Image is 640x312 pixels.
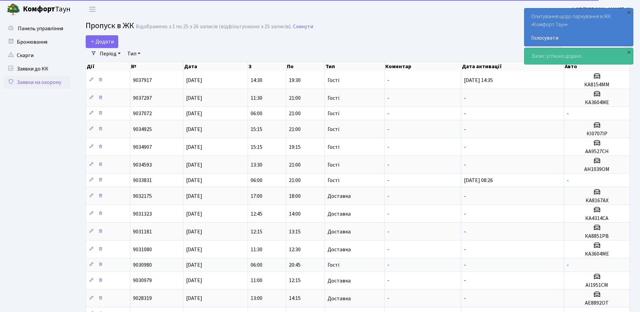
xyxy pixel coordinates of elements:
span: 9034907 [133,143,152,151]
span: 20:45 [289,261,301,269]
span: 17:00 [251,192,262,200]
span: [DATE] [186,192,202,200]
span: 19:30 [289,77,301,84]
span: [DATE] 14:35 [464,77,493,84]
span: 06:00 [251,110,262,117]
span: 9031323 [133,210,152,218]
span: 21:00 [289,177,301,184]
span: [DATE] [186,246,202,253]
span: - [387,161,389,169]
a: Скарги [3,49,71,62]
span: Гості [328,111,339,116]
span: [DATE] [186,177,202,184]
th: Тип [325,62,385,71]
span: 9028319 [133,295,152,302]
span: 12:15 [289,277,301,284]
span: 9033831 [133,177,152,184]
span: 11:30 [251,246,262,253]
h5: КА8851РВ [567,233,627,239]
span: - [387,94,389,102]
span: - [387,277,389,284]
span: 9030979 [133,277,152,284]
span: Доставка [328,296,351,301]
a: Голосувати [531,34,626,42]
span: 9034925 [133,126,152,133]
span: Додати [90,38,114,45]
span: 14:30 [251,77,262,84]
th: № [130,62,183,71]
span: 15:15 [251,143,262,151]
span: Гості [328,162,339,168]
span: - [387,295,389,302]
a: ФОП [PERSON_NAME]. Н. [571,5,632,13]
a: Скинути [293,24,313,30]
span: - [464,246,466,253]
span: 9034593 [133,161,152,169]
span: Доставка [328,278,351,283]
th: Дата активації [461,62,564,71]
h5: АА9527СН [567,148,627,155]
span: - [464,192,466,200]
span: 06:00 [251,261,262,269]
span: - [387,210,389,218]
span: 13:00 [251,295,262,302]
span: [DATE] 08:26 [464,177,493,184]
span: - [464,110,466,117]
th: З [248,62,286,71]
div: × [626,49,632,55]
span: - [567,177,569,184]
span: 19:15 [289,143,301,151]
span: Гості [328,144,339,150]
a: Бронювання [3,35,71,49]
span: 12:30 [289,246,301,253]
span: - [387,77,389,84]
span: [DATE] [186,210,202,218]
span: [DATE] [186,161,202,169]
span: - [464,261,466,269]
span: [DATE] [186,261,202,269]
div: × [626,9,632,16]
span: 18:00 [289,192,301,200]
span: 21:00 [289,161,301,169]
h5: КА3604МЕ [567,251,627,257]
h5: КА8167АХ [567,197,627,204]
span: - [387,126,389,133]
span: 14:00 [289,210,301,218]
div: Відображено з 1 по 25 з 26 записів (відфільтровано з 25 записів). [136,24,292,30]
span: - [387,192,389,200]
h5: АЕ8892ОТ [567,300,627,306]
span: 21:00 [289,94,301,102]
span: 15:15 [251,126,262,133]
a: Додати [86,35,118,48]
span: - [464,126,466,133]
span: - [387,246,389,253]
span: 12:15 [251,228,262,235]
span: 9037917 [133,77,152,84]
span: Панель управління [18,25,63,32]
span: [DATE] [186,126,202,133]
span: Пропуск в ЖК [86,20,134,32]
span: 14:15 [289,295,301,302]
span: [DATE] [186,77,202,84]
span: Доставка [328,247,351,252]
span: Гості [328,95,339,101]
span: - [464,228,466,235]
span: - [387,261,389,269]
span: 21:00 [289,110,301,117]
span: Таун [23,4,71,15]
span: Доставка [328,211,351,217]
b: Комфорт [23,4,55,14]
th: Дата [183,62,248,71]
span: 9032175 [133,192,152,200]
a: Заявки на охорону [3,76,71,89]
h5: КА8154ММ [567,82,627,88]
th: Коментар [385,62,461,71]
span: - [464,210,466,218]
span: Доставка [328,193,351,199]
h5: КА4314СА [567,215,627,222]
span: [DATE] [186,228,202,235]
span: 9031181 [133,228,152,235]
span: - [387,228,389,235]
span: Гості [328,178,339,183]
span: - [464,143,466,151]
